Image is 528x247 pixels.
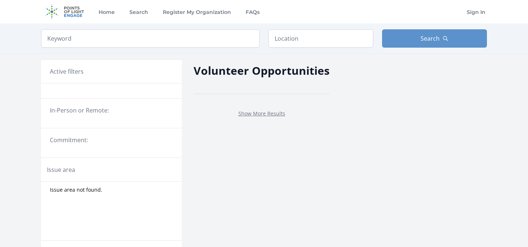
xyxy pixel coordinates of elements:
[238,110,285,117] a: Show More Results
[194,62,330,79] h2: Volunteer Opportunities
[50,106,173,115] legend: In-Person or Remote:
[421,34,440,43] span: Search
[268,29,373,48] input: Location
[50,136,173,144] legend: Commitment:
[50,186,102,193] span: Issue area not found.
[50,67,84,76] h3: Active filters
[382,29,487,48] button: Search
[47,165,75,174] legend: Issue area
[41,29,260,48] input: Keyword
